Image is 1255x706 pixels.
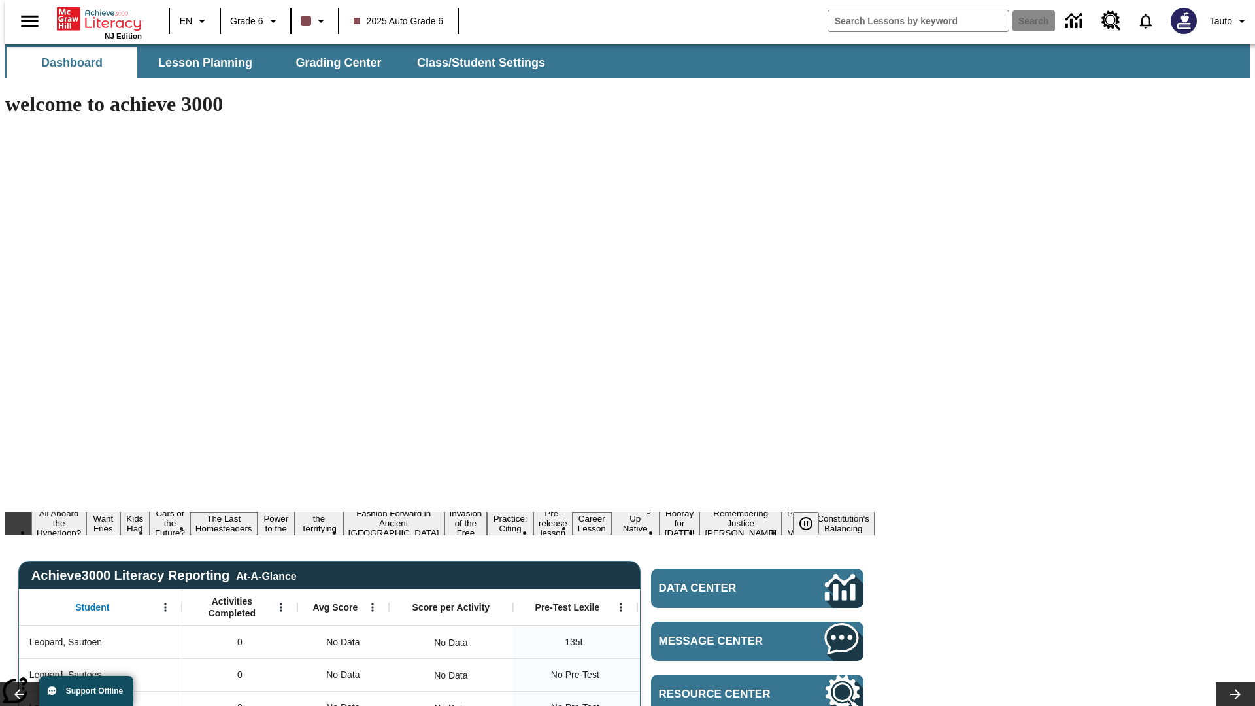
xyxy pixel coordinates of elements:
[237,635,243,649] span: 0
[1129,4,1163,38] a: Notifications
[363,597,382,617] button: Open Menu
[31,507,86,540] button: Slide 1 All Aboard the Hyperloop?
[699,507,782,540] button: Slide 15 Remembering Justice O'Connor
[320,662,366,688] span: No Data
[535,601,600,613] span: Pre-Test Lexile
[140,47,271,78] button: Lesson Planning
[156,597,175,617] button: Open Menu
[297,658,389,691] div: No Data, Leopard, Sautoes
[182,658,297,691] div: 0, Leopard, Sautoes
[31,568,297,583] span: Achieve3000 Literacy Reporting
[5,44,1250,78] div: SubNavbar
[427,662,474,688] div: No Data, Leopard, Sautoes
[86,492,120,555] button: Slide 2 Do You Want Fries With That?
[320,629,366,656] span: No Data
[29,668,102,682] span: Leopard, Sautoes
[1094,3,1129,39] a: Resource Center, Will open in new tab
[659,635,786,648] span: Message Center
[1058,3,1094,39] a: Data Center
[1210,14,1232,28] span: Tauto
[7,47,137,78] button: Dashboard
[812,502,875,545] button: Slide 17 The Constitution's Balancing Act
[295,56,381,71] span: Grading Center
[57,6,142,32] a: Home
[5,47,557,78] div: SubNavbar
[573,512,611,535] button: Slide 12 Career Lesson
[407,47,556,78] button: Class/Student Settings
[39,676,133,706] button: Support Offline
[189,596,275,619] span: Activities Completed
[660,507,700,540] button: Slide 14 Hooray for Constitution Day!
[611,502,660,545] button: Slide 13 Cooking Up Native Traditions
[427,630,474,656] div: No Data, Leopard, Sautoen
[271,597,291,617] button: Open Menu
[180,14,192,28] span: EN
[611,597,631,617] button: Open Menu
[793,512,819,535] button: Pause
[66,686,123,696] span: Support Offline
[120,492,150,555] button: Slide 3 Dirty Jobs Kids Had To Do
[295,9,334,33] button: Class color is dark brown. Change class color
[417,56,545,71] span: Class/Student Settings
[174,9,216,33] button: Language: EN, Select a language
[659,688,786,701] span: Resource Center
[793,512,832,535] div: Pause
[236,568,296,582] div: At-A-Glance
[444,497,488,550] button: Slide 9 The Invasion of the Free CD
[105,32,142,40] span: NJ Edition
[1216,682,1255,706] button: Lesson carousel, Next
[487,502,533,545] button: Slide 10 Mixed Practice: Citing Evidence
[533,507,573,540] button: Slide 11 Pre-release lesson
[295,502,343,545] button: Slide 7 Attack of the Terrifying Tomatoes
[343,507,444,540] button: Slide 8 Fashion Forward in Ancient Rome
[158,56,252,71] span: Lesson Planning
[565,635,585,649] span: 135 Lexile, Leopard, Sautoen
[57,5,142,40] div: Home
[651,569,863,608] a: Data Center
[230,14,263,28] span: Grade 6
[354,14,444,28] span: 2025 Auto Grade 6
[659,582,781,595] span: Data Center
[412,601,490,613] span: Score per Activity
[273,47,404,78] button: Grading Center
[190,512,258,535] button: Slide 5 The Last Homesteaders
[651,622,863,661] a: Message Center
[5,92,875,116] h1: welcome to achieve 3000
[828,10,1009,31] input: search field
[551,668,599,682] span: No Pre-Test, Leopard, Sautoes
[182,626,297,658] div: 0, Leopard, Sautoen
[297,626,389,658] div: No Data, Leopard, Sautoen
[10,2,49,41] button: Open side menu
[1171,8,1197,34] img: Avatar
[1205,9,1255,33] button: Profile/Settings
[258,502,295,545] button: Slide 6 Solar Power to the People
[782,507,812,540] button: Slide 16 Point of View
[237,668,243,682] span: 0
[29,635,102,649] span: Leopard, Sautoen
[75,601,109,613] span: Student
[312,601,358,613] span: Avg Score
[1163,4,1205,38] button: Select a new avatar
[41,56,103,71] span: Dashboard
[225,9,286,33] button: Grade: Grade 6, Select a grade
[150,507,190,540] button: Slide 4 Cars of the Future?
